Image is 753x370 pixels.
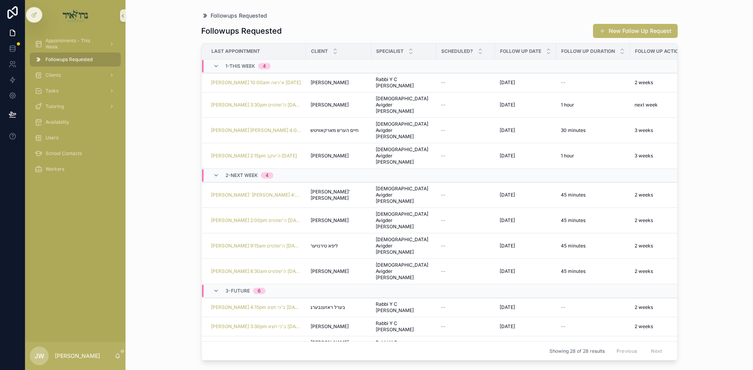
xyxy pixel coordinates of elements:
a: [PERSON_NAME] 9:15am ה'שפטים [DATE] [211,243,301,249]
a: Workers [30,162,121,176]
a: [PERSON_NAME]' [PERSON_NAME] [311,189,366,201]
a: [PERSON_NAME] 2:15pm ה'עקב [DATE] [211,153,297,159]
a: 2 weeks [635,268,694,274]
a: -- [441,127,490,134]
a: [PERSON_NAME] 3:30pm ב'כי תצא [DATE] [211,323,301,330]
a: 30 minutes [561,127,625,134]
a: -- [441,217,490,224]
span: 3 weeks [635,153,653,159]
span: 30 minutes [561,127,586,134]
a: [PERSON_NAME] [311,79,366,86]
a: [PERSON_NAME] [311,323,366,330]
span: Showing 28 of 28 results [549,348,605,354]
div: 6 [258,288,261,294]
span: -- [561,323,566,330]
span: [DATE] [500,243,515,249]
a: 1 hour [561,102,625,108]
a: [DEMOGRAPHIC_DATA] Avigder [PERSON_NAME] [376,96,431,114]
a: חיים הערש מארקאוויטש [311,127,366,134]
img: App logo [63,9,88,22]
a: [PERSON_NAME] [311,217,366,224]
a: -- [441,323,490,330]
span: JW [35,351,44,361]
a: [DATE] [500,79,551,86]
a: [PERSON_NAME] [311,102,366,108]
a: [PERSON_NAME] [311,268,366,274]
a: Rabbi Y C [PERSON_NAME] [376,76,431,89]
a: 2 weeks [635,217,694,224]
span: 45 minutes [561,192,586,198]
span: Follow up Action [635,48,682,54]
a: Followups Requested [30,52,121,67]
a: [PERSON_NAME] 2:15pm ה'עקב [DATE] [211,153,301,159]
a: 45 minutes [561,217,625,224]
a: Tasks [30,84,121,98]
span: -- [441,243,446,249]
span: -- [441,153,446,159]
a: 45 minutes [561,243,625,249]
span: 1-This Week [226,63,255,69]
span: [DATE] [500,192,515,198]
span: Appointments - This Week [45,38,103,50]
a: New Follow Up Request [593,24,678,38]
a: Clients [30,68,121,82]
a: 3 weeks [635,153,694,159]
span: -- [441,304,446,310]
span: 2 weeks [635,323,653,330]
span: 45 minutes [561,243,586,249]
a: [DEMOGRAPHIC_DATA] Avigder [PERSON_NAME] [376,186,431,204]
span: [DATE] [500,127,515,134]
span: Specialist [376,48,404,54]
a: [DATE] [500,127,551,134]
div: 4 [266,172,269,179]
span: [PERSON_NAME] [PERSON_NAME] 4:00pm ה'עקב [DATE] [211,127,301,134]
a: [PERSON_NAME] 3:30pm ה'שפטים [DATE] [211,102,301,108]
span: 45 minutes [561,268,586,274]
span: -- [441,102,446,108]
span: Clients [45,72,61,78]
h1: Followups Requested [201,25,282,36]
a: Rabbi Y C [PERSON_NAME] [376,320,431,333]
span: -- [561,79,566,86]
span: [PERSON_NAME]' [PERSON_NAME] 4:30pm ה'שפטים [DATE] [211,192,301,198]
span: [DATE] [500,79,515,86]
span: 3-Future [226,288,250,294]
a: [DATE] [500,153,551,159]
a: [DEMOGRAPHIC_DATA] Avigder [PERSON_NAME] [376,146,431,165]
span: Tasks [45,88,58,94]
a: ליפא טירנויער [311,243,366,249]
span: School Contacts [45,150,82,157]
a: [PERSON_NAME] 8:30am ה'שפטים [DATE] [211,268,301,274]
a: [DEMOGRAPHIC_DATA] Avigder [PERSON_NAME] [376,262,431,281]
span: -- [441,192,446,198]
span: Client [311,48,328,54]
a: [PERSON_NAME] [PERSON_NAME] [311,339,366,352]
a: [PERSON_NAME] 10:00am א'ראה [DATE] [211,79,301,86]
span: Rabbi Y C [PERSON_NAME] [376,301,431,314]
a: 2 weeks [635,323,694,330]
a: [DATE] [500,217,551,224]
span: [PERSON_NAME] [311,323,349,330]
a: -- [561,323,625,330]
a: 3 weeks [635,127,694,134]
span: -- [441,79,446,86]
a: 1 hour [561,153,625,159]
a: 2 weeks [635,304,694,310]
a: [DATE] [500,192,551,198]
a: 2 weeks [635,79,694,86]
span: 2 weeks [635,243,653,249]
span: [PERSON_NAME] [311,153,349,159]
span: [DATE] [500,268,515,274]
a: [DEMOGRAPHIC_DATA] Avigder [PERSON_NAME] [376,236,431,255]
a: [DEMOGRAPHIC_DATA] Avigder [PERSON_NAME] [376,121,431,140]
